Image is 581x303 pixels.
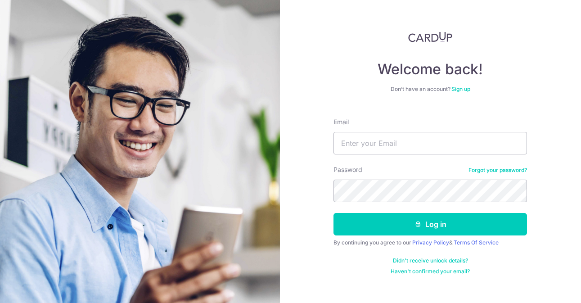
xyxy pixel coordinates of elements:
[391,268,470,275] a: Haven't confirmed your email?
[333,118,349,127] label: Email
[412,239,449,246] a: Privacy Policy
[333,60,527,78] h4: Welcome back!
[333,86,527,93] div: Don’t have an account?
[333,213,527,235] button: Log in
[333,165,362,174] label: Password
[468,167,527,174] a: Forgot your password?
[451,86,470,92] a: Sign up
[333,239,527,246] div: By continuing you agree to our &
[333,132,527,154] input: Enter your Email
[408,32,452,42] img: CardUp Logo
[454,239,499,246] a: Terms Of Service
[393,257,468,264] a: Didn't receive unlock details?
